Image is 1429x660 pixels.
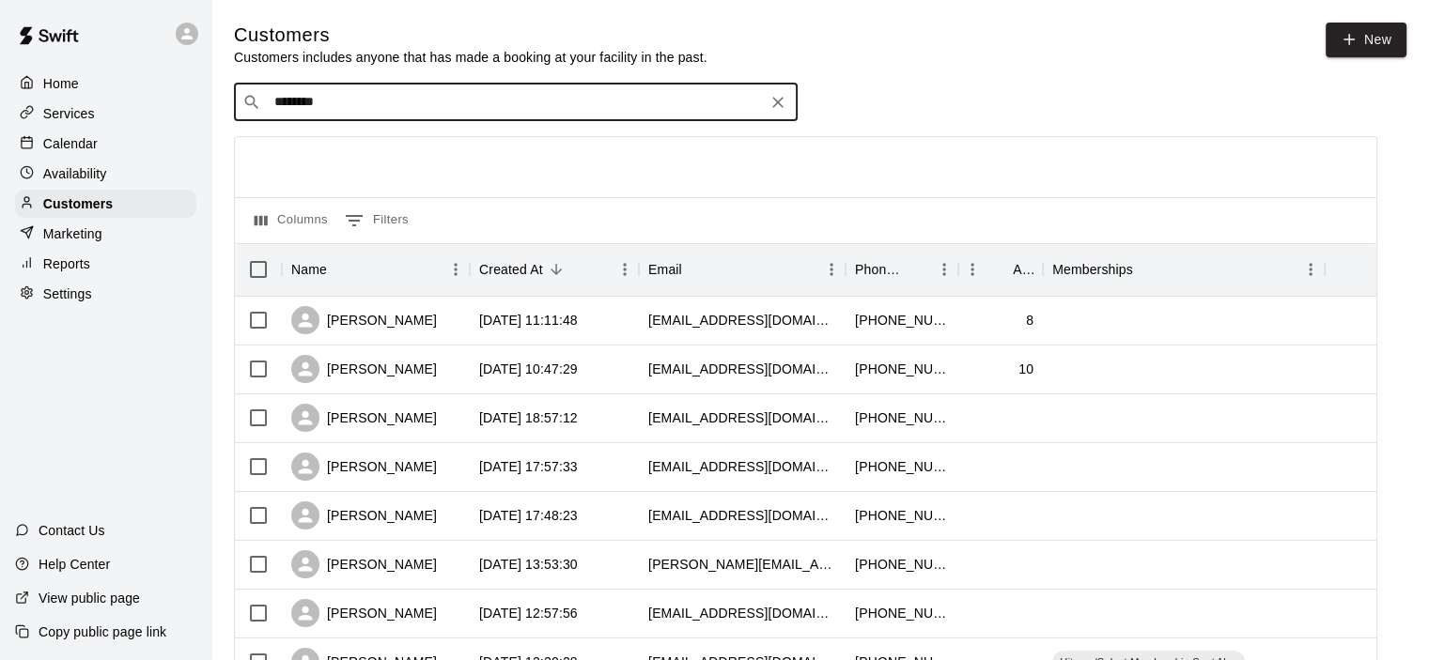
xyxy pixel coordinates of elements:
[234,23,707,48] h5: Customers
[250,206,333,236] button: Select columns
[648,360,836,378] div: paulmnovak@gmail.com
[291,306,437,334] div: [PERSON_NAME]
[648,457,836,476] div: bethbarstatis@yahoo.com
[855,408,949,427] div: +17082048921
[479,506,578,525] div: 2025-09-08 17:48:23
[765,89,791,115] button: Clear
[1297,255,1325,284] button: Menu
[479,457,578,476] div: 2025-09-08 17:57:33
[39,521,105,540] p: Contact Us
[648,604,836,622] div: eashelbourne@gmail.com
[291,453,437,481] div: [PERSON_NAME]
[1133,256,1159,283] button: Sort
[291,404,437,432] div: [PERSON_NAME]
[43,134,98,153] p: Calendar
[904,256,930,283] button: Sort
[958,255,986,284] button: Menu
[470,243,639,296] div: Created At
[543,256,569,283] button: Sort
[442,255,470,284] button: Menu
[15,190,196,218] a: Customers
[479,604,578,622] div: 2025-09-08 12:57:56
[39,622,166,641] p: Copy public page link
[1018,360,1033,378] div: 10
[1013,243,1033,296] div: Age
[855,457,949,476] div: +16302227550
[234,48,707,67] p: Customers includes anyone that has made a booking at your facility in the past.
[43,254,90,273] p: Reports
[930,255,958,284] button: Menu
[1043,243,1325,296] div: Memberships
[291,355,437,383] div: [PERSON_NAME]
[817,255,846,284] button: Menu
[479,360,578,378] div: 2025-09-09 10:47:29
[611,255,639,284] button: Menu
[846,243,958,296] div: Phone Number
[291,501,437,530] div: [PERSON_NAME]
[43,284,92,303] p: Settings
[15,220,196,248] a: Marketing
[479,555,578,574] div: 2025-09-08 13:53:30
[855,555,949,574] div: +13176988641
[648,506,836,525] div: 29ruge@gmail.com
[639,243,846,296] div: Email
[43,164,107,183] p: Availability
[958,243,1043,296] div: Age
[682,256,708,283] button: Sort
[855,506,949,525] div: +16302050667
[15,100,196,128] a: Services
[291,550,437,578] div: [PERSON_NAME]
[15,160,196,188] a: Availability
[234,84,798,121] div: Search customers by name or email
[291,599,437,627] div: [PERSON_NAME]
[15,280,196,308] a: Settings
[1326,23,1406,57] a: New
[282,243,470,296] div: Name
[648,555,836,574] div: michelle_huser@yahoo.com
[39,589,140,607] p: View public page
[855,360,949,378] div: +17734058149
[855,311,949,330] div: +17088371590
[855,243,904,296] div: Phone Number
[479,408,578,427] div: 2025-09-08 18:57:12
[855,604,949,622] div: +19546498221
[479,243,543,296] div: Created At
[648,408,836,427] div: tcigrand@comcast.net
[1052,243,1133,296] div: Memberships
[648,311,836,330] div: ericareisch@gmail.com
[327,256,353,283] button: Sort
[39,555,110,574] p: Help Center
[15,250,196,278] a: Reports
[43,194,113,213] p: Customers
[986,256,1013,283] button: Sort
[15,130,196,158] a: Calendar
[648,243,682,296] div: Email
[291,243,327,296] div: Name
[43,74,79,93] p: Home
[43,224,102,243] p: Marketing
[43,104,95,123] p: Services
[15,69,196,98] a: Home
[340,206,413,236] button: Show filters
[1026,311,1033,330] div: 8
[479,311,578,330] div: 2025-09-09 11:11:48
